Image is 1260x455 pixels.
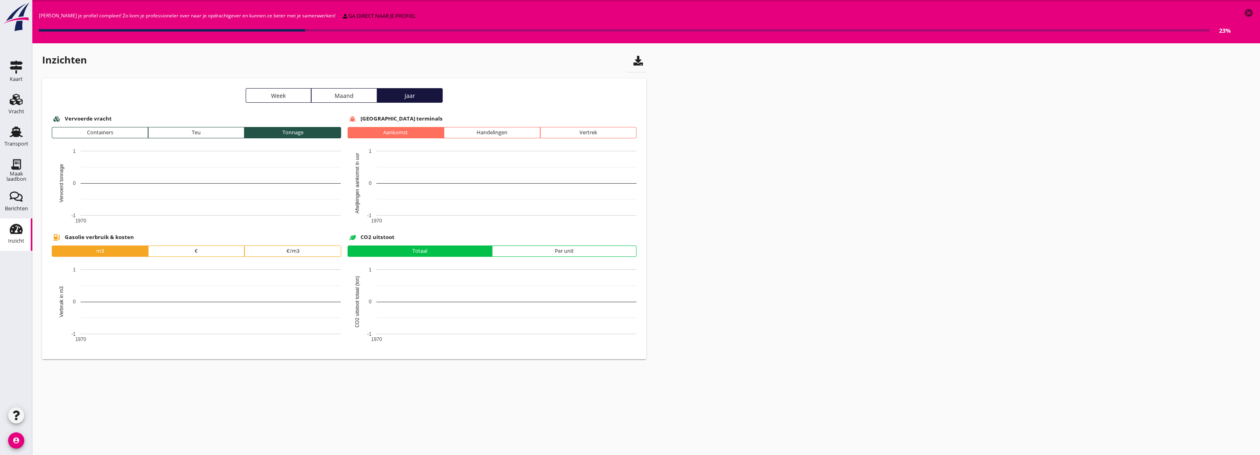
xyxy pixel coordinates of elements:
text: -1 [367,331,371,337]
div: Handelingen [448,129,537,137]
div: 23% [1209,26,1231,35]
button: Per unit [492,245,636,257]
h1: Inzichten [42,53,87,72]
button: Vertrek [540,127,636,138]
div: Containers [55,129,144,137]
button: Tonnage [244,127,341,138]
button: Aankomst [348,127,444,138]
text: 1970 [371,336,382,342]
button: Maand [311,88,377,103]
button: Handelingen [444,127,540,138]
div: Teu [152,129,241,137]
text: 0 [369,299,371,305]
div: Berichten [5,206,28,211]
div: €/m3 [248,247,337,255]
div: Kaart [10,76,23,82]
div: Per unit [496,247,633,255]
b: [GEOGRAPHIC_DATA] terminals [361,115,443,123]
div: Week [249,91,308,100]
i: person [342,13,348,19]
div: Inzicht [8,238,24,243]
svg: Een diagram. [348,147,636,228]
text: Vervoerd tonnage [59,164,64,202]
text: -1 [71,331,76,337]
i: account_circle [8,432,24,449]
button: €/m3 [244,245,341,257]
button: Jaar [377,88,443,103]
div: Vertrek [544,129,633,137]
text: 0 [73,180,76,186]
div: Aankomst [351,129,440,137]
b: Gasolie verbruik & kosten [65,233,134,241]
text: 1 [369,267,371,273]
button: Teu [148,127,244,138]
div: € [152,247,241,255]
text: -1 [367,213,371,218]
b: Vervoerde vracht [65,115,112,123]
text: 1 [73,148,76,154]
svg: Een diagram. [52,147,341,228]
i: cancel [1244,8,1254,18]
img: logo-small.a267ee39.svg [2,2,31,32]
button: Containers [52,127,148,138]
text: 1 [369,148,371,154]
button: Totaal [348,245,492,257]
button: m3 [52,245,148,257]
div: ga direct naar je profiel [342,12,416,20]
text: Afwijkingen aankomst in uur [354,153,360,213]
div: m3 [55,247,144,255]
div: Tonnage [248,129,337,137]
text: 1 [73,267,76,273]
text: Verbruik in m3 [59,286,64,317]
a: ga direct naar je profiel [339,11,419,22]
div: [PERSON_NAME] je profiel compleet! Zo kom je professioneler over naar je opdrachtgever en kunnen ... [39,8,1231,36]
text: CO2 uitstoot totaal (ton) [354,276,360,327]
text: 1970 [75,218,86,224]
button: Week [246,88,311,103]
div: Transport [4,141,28,146]
div: Totaal [351,247,488,255]
div: Jaar [381,91,439,100]
text: 1970 [371,218,382,224]
div: Vracht [8,109,24,114]
svg: Een diagram. [52,265,341,346]
button: € [148,245,244,257]
svg: Een diagram. [348,265,636,346]
text: 1970 [75,336,86,342]
text: 0 [73,299,76,305]
b: CO2 uitstoot [361,233,395,241]
text: 0 [369,180,371,186]
div: Maand [315,91,373,100]
text: -1 [71,213,76,218]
